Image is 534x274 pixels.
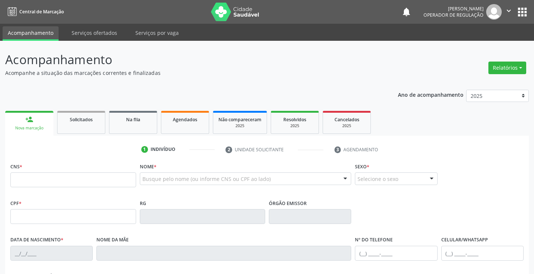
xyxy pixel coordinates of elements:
span: Operador de regulação [423,12,484,18]
span: Solicitados [70,116,93,123]
label: Nº do Telefone [355,234,393,246]
span: Na fila [126,116,140,123]
span: Central de Marcação [19,9,64,15]
i:  [505,7,513,15]
a: Central de Marcação [5,6,64,18]
div: Nova marcação [10,125,48,131]
div: [PERSON_NAME] [423,6,484,12]
span: Selecione o sexo [357,175,398,183]
div: 2025 [328,123,365,129]
p: Acompanhamento [5,50,372,69]
label: CNS [10,161,22,172]
img: img [486,4,502,20]
button: Relatórios [488,62,526,74]
button: apps [516,6,529,19]
button:  [502,4,516,20]
label: Sexo [355,161,369,172]
span: Resolvidos [283,116,306,123]
label: CPF [10,198,22,209]
a: Serviços ofertados [66,26,122,39]
p: Ano de acompanhamento [398,90,464,99]
span: Agendados [173,116,197,123]
input: (__) _____-_____ [441,246,524,261]
input: __/__/____ [10,246,93,261]
a: Serviços por vaga [130,26,184,39]
p: Acompanhe a situação das marcações correntes e finalizadas [5,69,372,77]
div: Indivíduo [151,146,175,153]
label: RG [140,198,146,209]
a: Acompanhamento [3,26,59,41]
div: 2025 [276,123,313,129]
div: person_add [25,115,33,123]
div: 2025 [218,123,261,129]
span: Busque pelo nome (ou informe CNS ou CPF ao lado) [142,175,271,183]
div: 1 [141,146,148,153]
span: Cancelados [334,116,359,123]
label: Data de nascimento [10,234,63,246]
span: Não compareceram [218,116,261,123]
label: Celular/WhatsApp [441,234,488,246]
label: Órgão emissor [269,198,307,209]
label: Nome [140,161,156,172]
input: (__) _____-_____ [355,246,437,261]
label: Nome da mãe [96,234,129,246]
button: notifications [401,7,412,17]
